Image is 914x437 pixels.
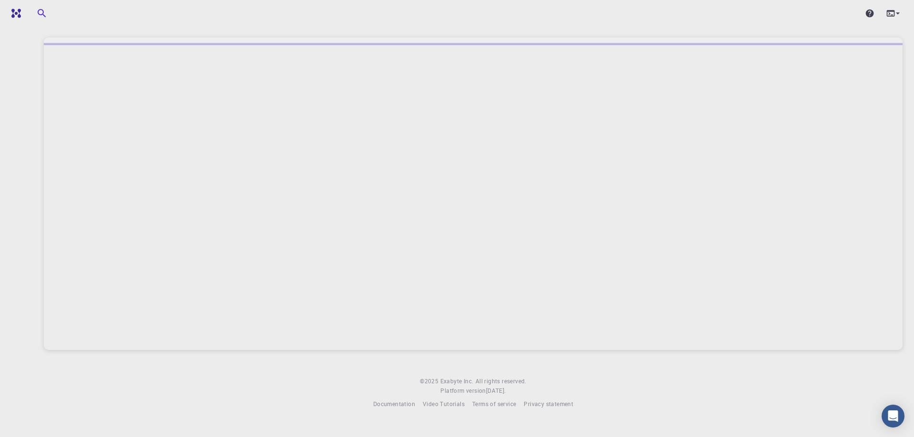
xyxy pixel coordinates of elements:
span: [DATE] . [486,387,506,394]
span: © 2025 [420,377,440,386]
span: Privacy statement [524,400,573,408]
a: Privacy statement [524,399,573,409]
a: Terms of service [472,399,516,409]
span: Video Tutorials [423,400,465,408]
img: logo [8,9,21,18]
a: Documentation [373,399,415,409]
span: Platform version [440,386,486,396]
span: Documentation [373,400,415,408]
div: Open Intercom Messenger [882,405,904,427]
span: Exabyte Inc. [440,377,474,385]
span: Terms of service [472,400,516,408]
a: Exabyte Inc. [440,377,474,386]
span: All rights reserved. [476,377,527,386]
a: Video Tutorials [423,399,465,409]
a: [DATE]. [486,386,506,396]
